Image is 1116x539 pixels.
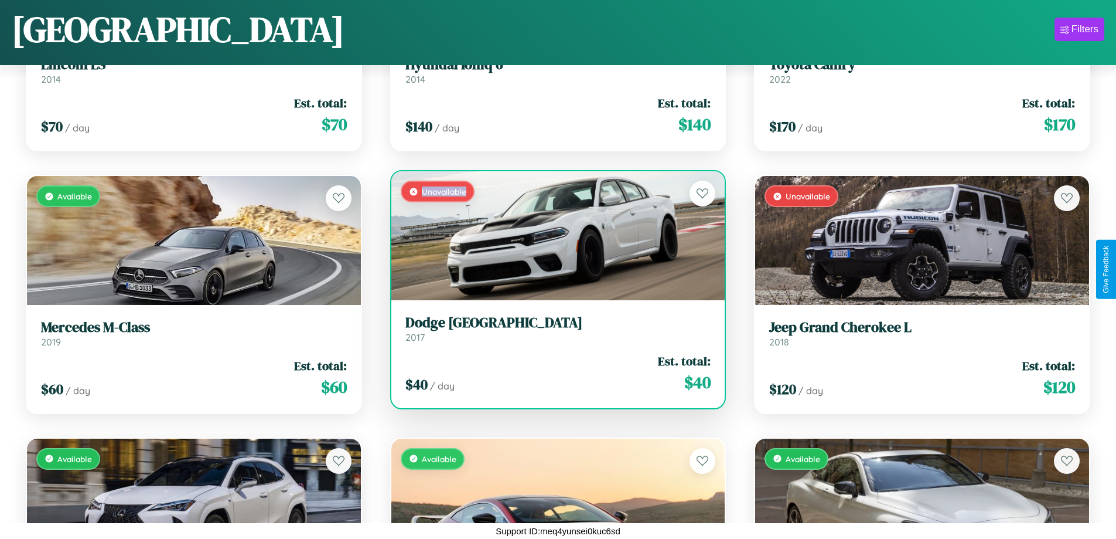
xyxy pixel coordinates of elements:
[769,319,1075,336] h3: Jeep Grand Cherokee L
[405,73,425,85] span: 2014
[1044,113,1075,136] span: $ 170
[294,94,347,111] span: Est. total:
[405,331,425,343] span: 2017
[798,385,823,396] span: / day
[66,385,90,396] span: / day
[786,454,820,464] span: Available
[405,117,432,136] span: $ 140
[405,314,711,331] h3: Dodge [GEOGRAPHIC_DATA]
[41,379,63,399] span: $ 60
[321,375,347,399] span: $ 60
[65,122,90,134] span: / day
[41,319,347,336] h3: Mercedes M-Class
[658,94,711,111] span: Est. total:
[405,56,711,85] a: Hyundai Ioniq 62014
[430,380,455,392] span: / day
[769,73,791,85] span: 2022
[769,319,1075,348] a: Jeep Grand Cherokee L2018
[294,357,347,374] span: Est. total:
[658,352,711,369] span: Est. total:
[405,375,428,394] span: $ 40
[1054,18,1104,41] button: Filters
[57,454,92,464] span: Available
[435,122,459,134] span: / day
[798,122,823,134] span: / day
[41,117,63,136] span: $ 70
[1102,246,1110,293] div: Give Feedback
[422,454,456,464] span: Available
[684,371,711,394] span: $ 40
[322,113,347,136] span: $ 70
[41,56,347,73] h3: Lincoln LS
[678,113,711,136] span: $ 140
[786,191,830,201] span: Unavailable
[422,187,466,196] span: Unavailable
[405,56,711,73] h3: Hyundai Ioniq 6
[41,336,61,348] span: 2019
[769,336,789,348] span: 2018
[12,5,344,53] h1: [GEOGRAPHIC_DATA]
[57,191,92,201] span: Available
[41,319,347,348] a: Mercedes M-Class2019
[1043,375,1075,399] span: $ 120
[769,56,1075,73] h3: Toyota Camry
[1022,94,1075,111] span: Est. total:
[769,379,796,399] span: $ 120
[1022,357,1075,374] span: Est. total:
[405,314,711,343] a: Dodge [GEOGRAPHIC_DATA]2017
[1071,23,1098,35] div: Filters
[769,117,796,136] span: $ 170
[496,523,620,539] p: Support ID: meq4yunsei0kuc6sd
[769,56,1075,85] a: Toyota Camry2022
[41,73,61,85] span: 2014
[41,56,347,85] a: Lincoln LS2014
